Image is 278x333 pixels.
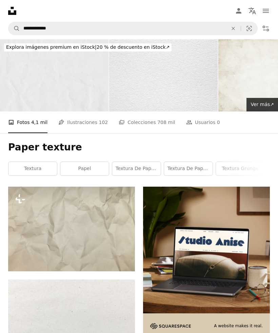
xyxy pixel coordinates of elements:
a: Colecciones 708 mil [119,111,175,133]
div: 20 % de descuento en iStock ↗ [4,43,172,51]
a: textura [8,162,57,175]
img: Un primer plano de un pedazo de papel blanco [8,187,135,271]
a: Ver más↗ [246,98,278,111]
form: Encuentra imágenes en todo el sitio [8,22,258,35]
img: Textura De Papel De Acuarela Blanca De Cerca [109,39,218,111]
h1: Paper texture [8,141,270,153]
span: 0 [217,119,220,126]
a: Un primer plano de un pedazo de papel blanco [8,226,135,232]
button: Filtros [259,22,273,35]
a: Iniciar sesión / Registrarse [232,4,245,18]
span: 708 mil [157,119,175,126]
button: Búsqueda visual [241,22,257,35]
button: Borrar [226,22,241,35]
span: 102 [99,119,108,126]
button: Idioma [245,4,259,18]
a: Inicio — Unsplash [8,7,16,15]
a: textura grunge [216,162,264,175]
img: file-1705123271268-c3eaf6a79b21image [143,187,270,313]
span: Ver más ↗ [251,102,274,107]
span: A website makes it real. [214,323,263,329]
a: Textura de papel blanco [112,162,161,175]
button: Menú [259,4,273,18]
span: Explora imágenes premium en iStock | [6,44,97,50]
a: textura de papel viejo [164,162,213,175]
img: file-1705255347840-230a6ab5bca9image [150,323,191,329]
button: Buscar en Unsplash [8,22,20,35]
a: Ilustraciones 102 [58,111,108,133]
a: papel [60,162,109,175]
a: Usuarios 0 [186,111,220,133]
